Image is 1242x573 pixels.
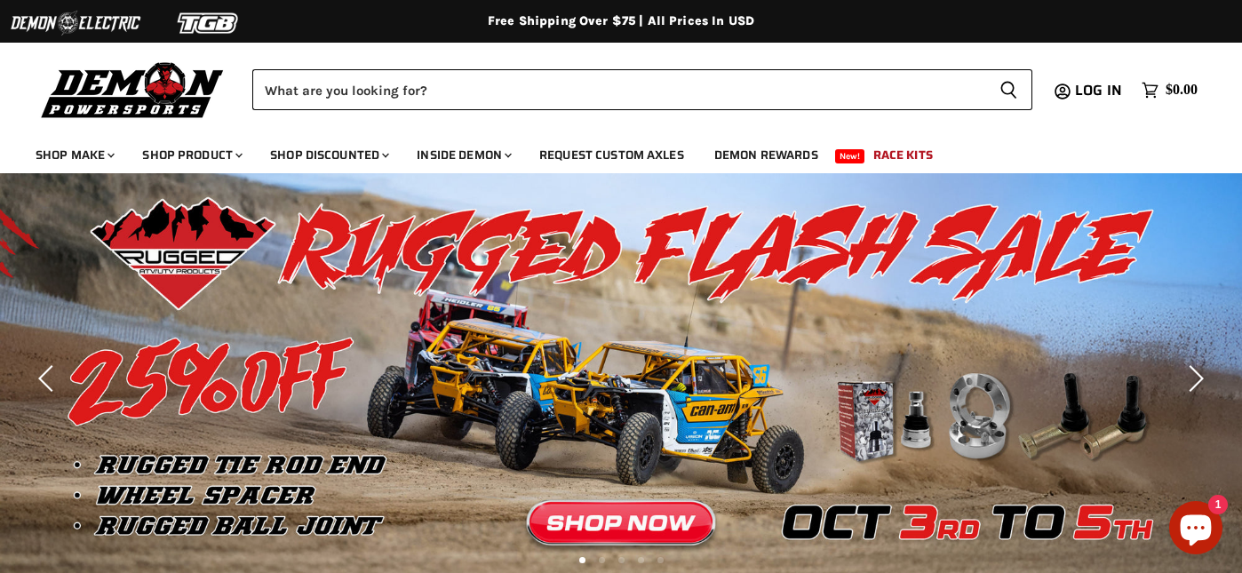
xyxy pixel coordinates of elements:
[252,69,985,110] input: Search
[526,137,697,173] a: Request Custom Axles
[860,137,946,173] a: Race Kits
[599,557,605,563] li: Page dot 2
[835,149,865,163] span: New!
[31,361,67,396] button: Previous
[9,6,142,40] img: Demon Electric Logo 2
[1133,77,1206,103] a: $0.00
[638,557,644,563] li: Page dot 4
[257,137,400,173] a: Shop Discounted
[985,69,1032,110] button: Search
[22,130,1193,173] ul: Main menu
[252,69,1032,110] form: Product
[129,137,253,173] a: Shop Product
[1166,82,1198,99] span: $0.00
[1075,79,1122,101] span: Log in
[1067,83,1133,99] a: Log in
[657,557,664,563] li: Page dot 5
[618,557,625,563] li: Page dot 3
[403,137,522,173] a: Inside Demon
[142,6,275,40] img: TGB Logo 2
[36,58,230,121] img: Demon Powersports
[1175,361,1211,396] button: Next
[701,137,832,173] a: Demon Rewards
[22,137,125,173] a: Shop Make
[1164,501,1228,559] inbox-online-store-chat: Shopify online store chat
[579,557,585,563] li: Page dot 1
